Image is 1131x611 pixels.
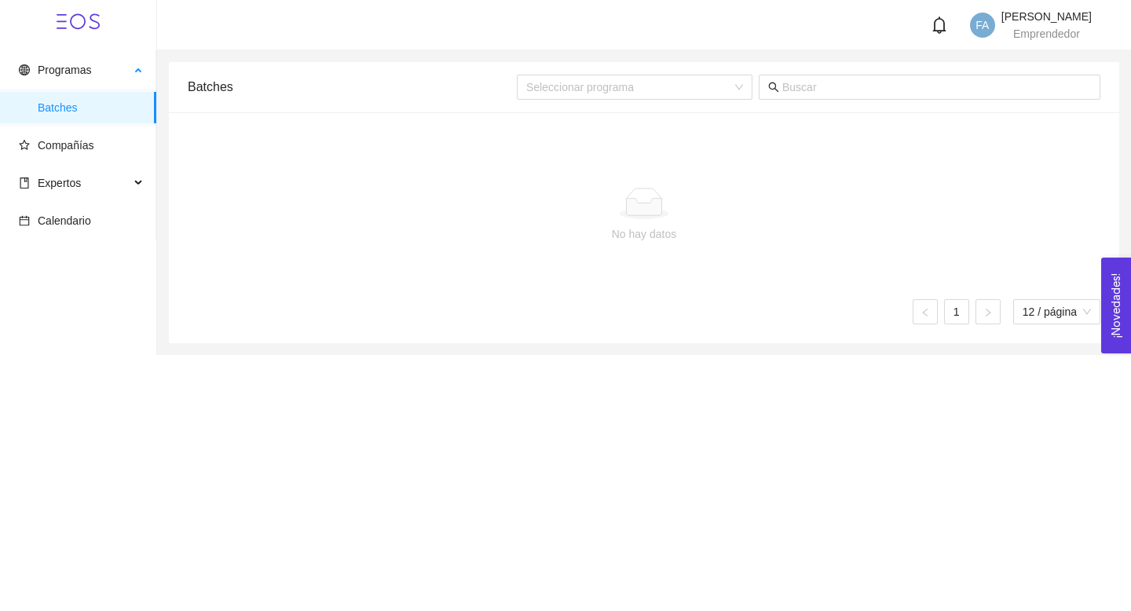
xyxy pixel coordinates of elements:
[975,13,989,38] span: FA
[38,64,91,76] span: Programas
[200,225,1088,243] div: No hay datos
[983,308,993,317] span: right
[913,299,938,324] li: Página anterior
[1013,299,1100,324] div: tamaño de página
[768,82,779,93] span: search
[1023,300,1091,324] span: 12 / página
[19,177,30,188] span: book
[931,16,948,34] span: bell
[19,215,30,226] span: calendar
[38,92,144,123] span: Batches
[38,139,94,152] span: Compañías
[975,299,1001,324] button: right
[38,177,81,189] span: Expertos
[19,140,30,151] span: star
[945,300,968,324] a: 1
[1013,27,1080,40] span: Emprendedor
[1101,258,1131,353] button: Open Feedback Widget
[782,79,1091,96] input: Buscar
[188,64,517,109] div: Batches
[19,64,30,75] span: global
[1001,10,1092,23] span: [PERSON_NAME]
[921,308,930,317] span: left
[913,299,938,324] button: left
[975,299,1001,324] li: Página siguiente
[38,214,91,227] span: Calendario
[944,299,969,324] li: 1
